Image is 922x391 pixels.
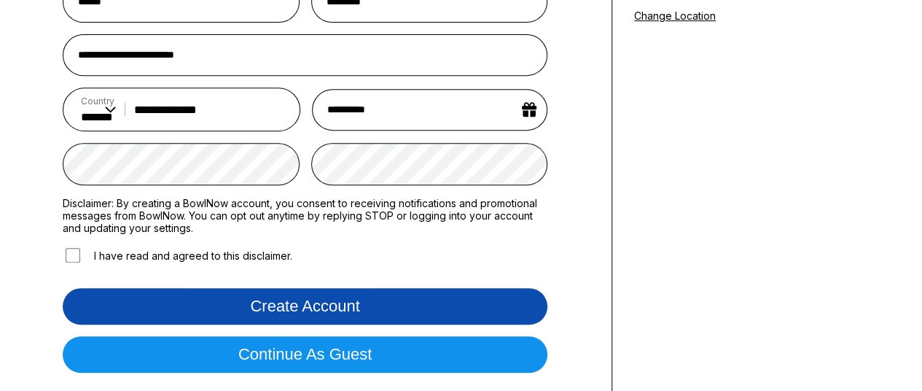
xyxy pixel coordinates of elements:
[63,288,547,325] button: Create account
[81,96,116,107] label: Country
[66,248,80,263] input: I have read and agreed to this disclaimer.
[63,246,292,265] label: I have read and agreed to this disclaimer.
[63,197,547,234] label: Disclaimer: By creating a BowlNow account, you consent to receiving notifications and promotional...
[634,9,716,22] a: Change Location
[63,336,547,373] button: Continue as guest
